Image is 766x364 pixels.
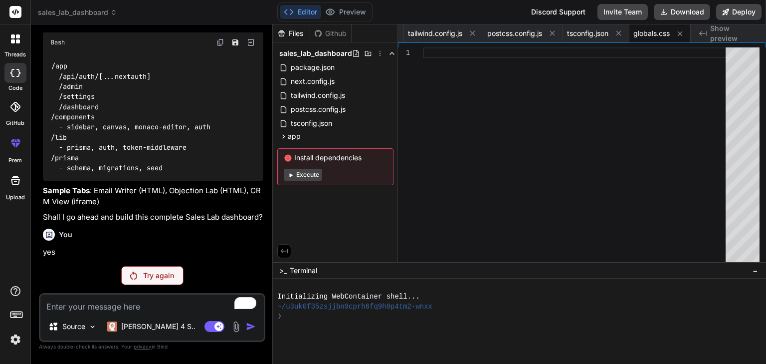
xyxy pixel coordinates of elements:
span: Initializing WebContainer shell... [277,292,419,302]
button: Save file [228,35,242,49]
strong: Sample Tabs [43,186,90,195]
h6: You [59,230,72,240]
button: Deploy [716,4,762,20]
span: postcss.config.js [487,28,542,38]
img: settings [7,331,24,348]
button: Download [654,4,710,20]
img: attachment [230,321,242,333]
p: Always double-check its answers. Your in Bind [39,342,265,352]
span: tailwind.config.js [408,28,462,38]
span: tsconfig.json [567,28,608,38]
button: Execute [284,169,322,181]
span: ❯ [277,312,282,321]
p: Try again [143,271,174,281]
textarea: To enrich screen reader interactions, please activate Accessibility in Grammarly extension settings [40,295,264,313]
div: Github [310,28,351,38]
img: Retry [130,272,137,280]
label: Upload [6,193,25,202]
p: : Email Writer (HTML), Objection Lab (HTML), CRM View (iframe) [43,185,263,208]
label: prem [8,156,22,165]
code: /app /api/auth/[...nextauth] /admin /settings /dashboard /components - sidebar, canvas, monaco-ed... [51,61,210,173]
span: ~/u3uk0f35zsjjbn9cprh6fq9h0p4tm2-wnxx [277,302,432,312]
img: Claude 4 Sonnet [107,322,117,332]
span: >_ [279,266,287,276]
span: Show preview [710,23,758,43]
span: sales_lab_dashboard [279,48,352,58]
span: Install dependencies [284,153,387,163]
span: sales_lab_dashboard [38,7,117,17]
div: Files [273,28,310,38]
span: tsconfig.json [290,117,333,129]
div: 1 [398,47,410,58]
label: threads [4,50,26,59]
span: − [753,266,758,276]
img: icon [246,322,256,332]
p: Shall I go ahead and build this complete Sales Lab dashboard? [43,212,263,223]
span: Terminal [290,266,317,276]
button: Invite Team [597,4,648,20]
p: [PERSON_NAME] 4 S.. [121,322,195,332]
span: next.config.js [290,75,336,87]
button: Preview [321,5,370,19]
img: copy [216,38,224,46]
span: Bash [51,38,65,46]
span: tailwind.config.js [290,89,346,101]
p: yes [43,247,263,258]
button: Editor [280,5,321,19]
label: code [8,84,22,92]
label: GitHub [6,119,24,127]
span: globals.css [633,28,670,38]
div: Discord Support [525,4,591,20]
span: postcss.config.js [290,103,347,115]
span: package.json [290,61,336,73]
span: privacy [134,344,152,350]
img: Pick Models [88,323,97,331]
span: app [288,131,301,141]
p: Source [62,322,85,332]
button: − [751,263,760,279]
img: Open in Browser [246,38,255,47]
